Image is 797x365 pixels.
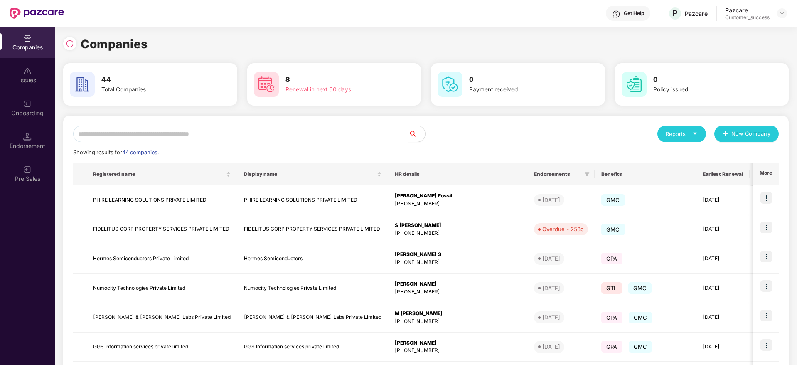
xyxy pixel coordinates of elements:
[601,312,622,323] span: GPA
[653,74,758,85] h3: 0
[696,244,750,274] td: [DATE]
[672,8,678,18] span: P
[542,254,560,263] div: [DATE]
[653,85,758,94] div: Policy issued
[86,303,237,333] td: [PERSON_NAME] & [PERSON_NAME] Labs Private Limited
[760,310,772,321] img: icon
[395,280,521,288] div: [PERSON_NAME]
[696,185,750,215] td: [DATE]
[542,225,584,233] div: Overdue - 258d
[86,185,237,215] td: PHIRE LEARNING SOLUTIONS PRIVATE LIMITED
[10,8,64,19] img: New Pazcare Logo
[408,126,426,142] button: search
[86,215,237,244] td: FIDELITUS CORP PROPERTY SERVICES PRIVATE LIMITED
[760,251,772,262] img: icon
[723,131,728,138] span: plus
[696,163,750,185] th: Earliest Renewal
[750,163,785,185] th: Issues
[395,288,521,296] div: [PHONE_NUMBER]
[692,131,698,136] span: caret-down
[285,85,390,94] div: Renewal in next 60 days
[285,74,390,85] h3: 8
[237,163,388,185] th: Display name
[86,333,237,362] td: GGS Information services private limited
[696,274,750,303] td: [DATE]
[601,224,625,235] span: GMC
[469,74,574,85] h3: 0
[469,85,574,94] div: Payment received
[666,130,698,138] div: Reports
[696,303,750,333] td: [DATE]
[86,163,237,185] th: Registered name
[237,185,388,215] td: PHIRE LEARNING SOLUTIONS PRIVATE LIMITED
[760,192,772,204] img: icon
[395,318,521,326] div: [PHONE_NUMBER]
[23,100,32,108] img: svg+xml;base64,PHN2ZyB3aWR0aD0iMjAiIGhlaWdodD0iMjAiIHZpZXdCb3g9IjAgMCAyMCAyMCIgZmlsbD0ibm9uZSIgeG...
[23,165,32,174] img: svg+xml;base64,PHN2ZyB3aWR0aD0iMjAiIGhlaWdodD0iMjAiIHZpZXdCb3g9IjAgMCAyMCAyMCIgZmlsbD0ibm9uZSIgeG...
[629,312,652,323] span: GMC
[696,215,750,244] td: [DATE]
[629,341,652,353] span: GMC
[23,67,32,75] img: svg+xml;base64,PHN2ZyBpZD0iSXNzdWVzX2Rpc2FibGVkIiB4bWxucz0iaHR0cDovL3d3dy53My5vcmcvMjAwMC9zdmciIH...
[237,244,388,274] td: Hermes Semiconductors
[395,200,521,208] div: [PHONE_NUMBER]
[725,6,770,14] div: Pazcare
[779,10,785,17] img: svg+xml;base64,PHN2ZyBpZD0iRHJvcGRvd24tMzJ4MzIiIHhtbG5zPSJodHRwOi8vd3d3LnczLm9yZy8yMDAwL3N2ZyIgd2...
[395,251,521,259] div: [PERSON_NAME] S
[760,339,772,351] img: icon
[760,280,772,292] img: icon
[542,284,560,292] div: [DATE]
[542,196,560,204] div: [DATE]
[254,72,279,97] img: svg+xml;base64,PHN2ZyB4bWxucz0iaHR0cDovL3d3dy53My5vcmcvMjAwMC9zdmciIHdpZHRoPSI2MCIgaGVpZ2h0PSI2MC...
[237,303,388,333] td: [PERSON_NAME] & [PERSON_NAME] Labs Private Limited
[760,222,772,233] img: icon
[23,34,32,42] img: svg+xml;base64,PHN2ZyBpZD0iQ29tcGFuaWVzIiB4bWxucz0iaHR0cDovL3d3dy53My5vcmcvMjAwMC9zdmciIHdpZHRoPS...
[66,39,74,48] img: svg+xml;base64,PHN2ZyBpZD0iUmVsb2FkLTMyeDMyIiB4bWxucz0iaHR0cDovL3d3dy53My5vcmcvMjAwMC9zdmciIHdpZH...
[612,10,620,18] img: svg+xml;base64,PHN2ZyBpZD0iSGVscC0zMngzMiIgeG1sbnM9Imh0dHA6Ly93d3cudzMub3JnLzIwMDAvc3ZnIiB3aWR0aD...
[237,215,388,244] td: FIDELITUS CORP PROPERTY SERVICES PRIVATE LIMITED
[585,172,590,177] span: filter
[696,333,750,362] td: [DATE]
[725,14,770,21] div: Customer_success
[534,171,581,178] span: Endorsements
[753,163,779,185] th: More
[628,282,652,294] span: GMC
[81,35,148,53] h1: Companies
[237,274,388,303] td: Numocity Technologies Private Limited
[624,10,644,17] div: Get Help
[438,72,462,97] img: svg+xml;base64,PHN2ZyB4bWxucz0iaHR0cDovL3d3dy53My5vcmcvMjAwMC9zdmciIHdpZHRoPSI2MCIgaGVpZ2h0PSI2MC...
[122,149,159,155] span: 44 companies.
[395,339,521,347] div: [PERSON_NAME]
[731,130,771,138] span: New Company
[601,341,622,353] span: GPA
[583,169,591,179] span: filter
[542,343,560,351] div: [DATE]
[73,149,159,155] span: Showing results for
[408,131,425,137] span: search
[714,126,779,142] button: plusNew Company
[70,72,95,97] img: svg+xml;base64,PHN2ZyB4bWxucz0iaHR0cDovL3d3dy53My5vcmcvMjAwMC9zdmciIHdpZHRoPSI2MCIgaGVpZ2h0PSI2MC...
[395,229,521,237] div: [PHONE_NUMBER]
[388,163,527,185] th: HR details
[244,171,375,178] span: Display name
[395,192,521,200] div: [PERSON_NAME] Fossil
[685,10,708,17] div: Pazcare
[23,133,32,141] img: svg+xml;base64,PHN2ZyB3aWR0aD0iMTQuNSIgaGVpZ2h0PSIxNC41IiB2aWV3Qm94PSIwIDAgMTYgMTYiIGZpbGw9Im5vbm...
[93,171,224,178] span: Registered name
[395,222,521,229] div: S [PERSON_NAME]
[395,259,521,266] div: [PHONE_NUMBER]
[395,347,521,355] div: [PHONE_NUMBER]
[622,72,647,97] img: svg+xml;base64,PHN2ZyB4bWxucz0iaHR0cDovL3d3dy53My5vcmcvMjAwMC9zdmciIHdpZHRoPSI2MCIgaGVpZ2h0PSI2MC...
[595,163,696,185] th: Benefits
[395,310,521,318] div: M [PERSON_NAME]
[542,313,560,321] div: [DATE]
[86,274,237,303] td: Numocity Technologies Private Limited
[101,74,206,85] h3: 44
[601,253,622,264] span: GPA
[601,282,622,294] span: GTL
[101,85,206,94] div: Total Companies
[237,333,388,362] td: GGS Information services private limited
[86,244,237,274] td: Hermes Semiconductors Private Limited
[601,194,625,206] span: GMC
